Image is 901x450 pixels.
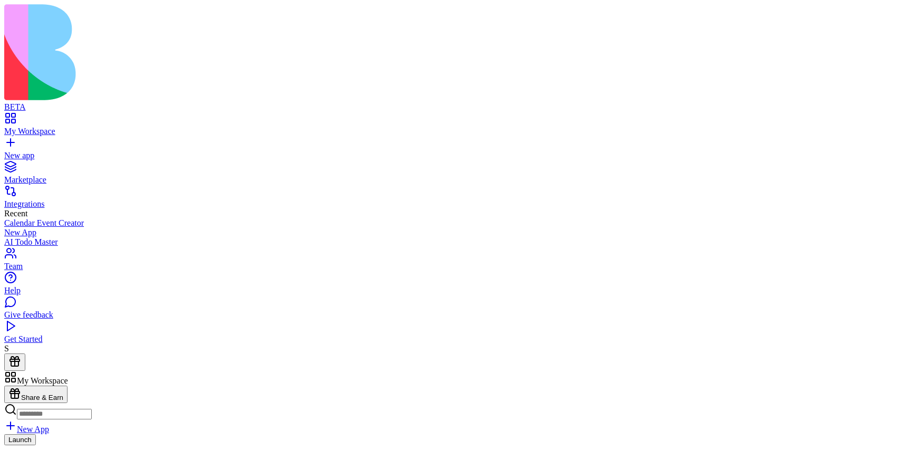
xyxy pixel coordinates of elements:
div: Team [4,262,897,271]
div: New app [4,151,897,160]
a: Marketplace [4,166,897,185]
a: Team [4,252,897,271]
span: My Workspace [17,376,68,385]
button: Launch [4,434,36,445]
a: New App [4,228,897,237]
a: Help [4,276,897,295]
span: Share & Earn [21,394,63,401]
div: Help [4,286,897,295]
a: Calendar Event Creator [4,218,897,228]
div: Give feedback [4,310,897,320]
a: My Workspace [4,117,897,136]
div: Marketplace [4,175,897,185]
a: New app [4,141,897,160]
div: My Workspace [4,127,897,136]
div: BETA [4,102,897,112]
a: BETA [4,93,897,112]
a: Get Started [4,325,897,344]
div: Integrations [4,199,897,209]
button: Share & Earn [4,386,68,403]
a: Give feedback [4,301,897,320]
img: logo [4,4,428,100]
a: New App [4,425,49,434]
span: S [4,344,9,353]
div: Get Started [4,334,897,344]
a: Integrations [4,190,897,209]
a: AI Todo Master [4,237,897,247]
span: Recent [4,209,27,218]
